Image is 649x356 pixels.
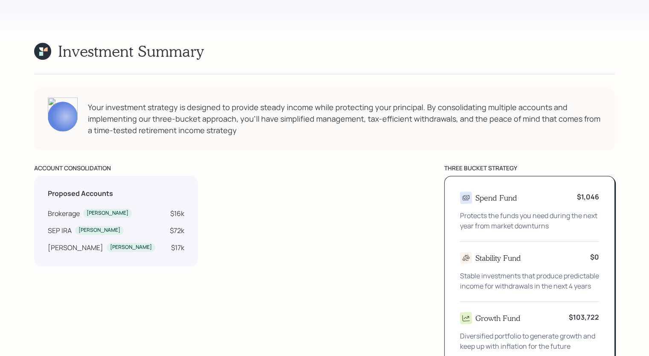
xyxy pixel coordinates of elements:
[475,254,521,263] h4: Stability Fund
[460,210,599,231] div: Protects the funds you need during the next year from market downturns
[110,244,152,251] div: [PERSON_NAME]
[171,242,184,253] div: $17k
[569,312,599,322] b: $103,722
[48,190,184,198] h5: Proposed Accounts
[87,210,128,217] div: [PERSON_NAME]
[88,102,601,136] div: Your investment strategy is designed to provide steady income while protecting your principal. By...
[48,97,78,131] img: treva-nostdahl-headshot.png
[48,225,72,236] div: SEP IRA
[444,163,615,172] div: three bucket strategy
[48,208,80,219] div: Brokerage
[170,225,184,236] div: $72k
[590,252,599,262] b: $0
[460,271,599,291] div: Stable investments that produce predictable income for withdrawals in the next 4 years
[577,192,599,201] b: $1,046
[79,227,120,234] div: [PERSON_NAME]
[48,242,103,253] div: [PERSON_NAME]
[58,42,204,60] h1: Investment Summary
[460,331,599,351] div: Diversified portfolio to generate growth and keep up with inflation for the future
[475,314,521,323] h4: Growth Fund
[170,208,184,219] div: $16k
[475,193,517,203] h4: Spend Fund
[34,163,198,172] div: account consolidation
